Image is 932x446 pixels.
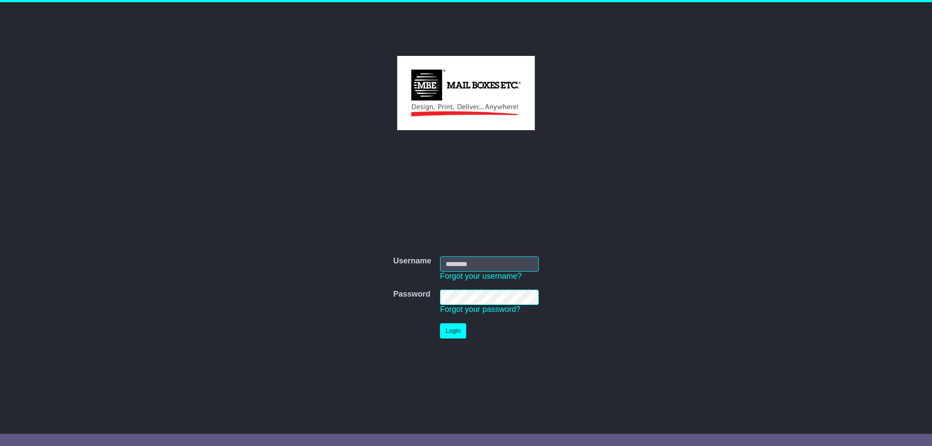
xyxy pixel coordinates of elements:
[393,256,431,266] label: Username
[393,290,430,299] label: Password
[440,272,522,280] a: Forgot your username?
[440,305,520,314] a: Forgot your password?
[440,323,466,339] button: Login
[397,56,535,130] img: MBE Eight Mile Plains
